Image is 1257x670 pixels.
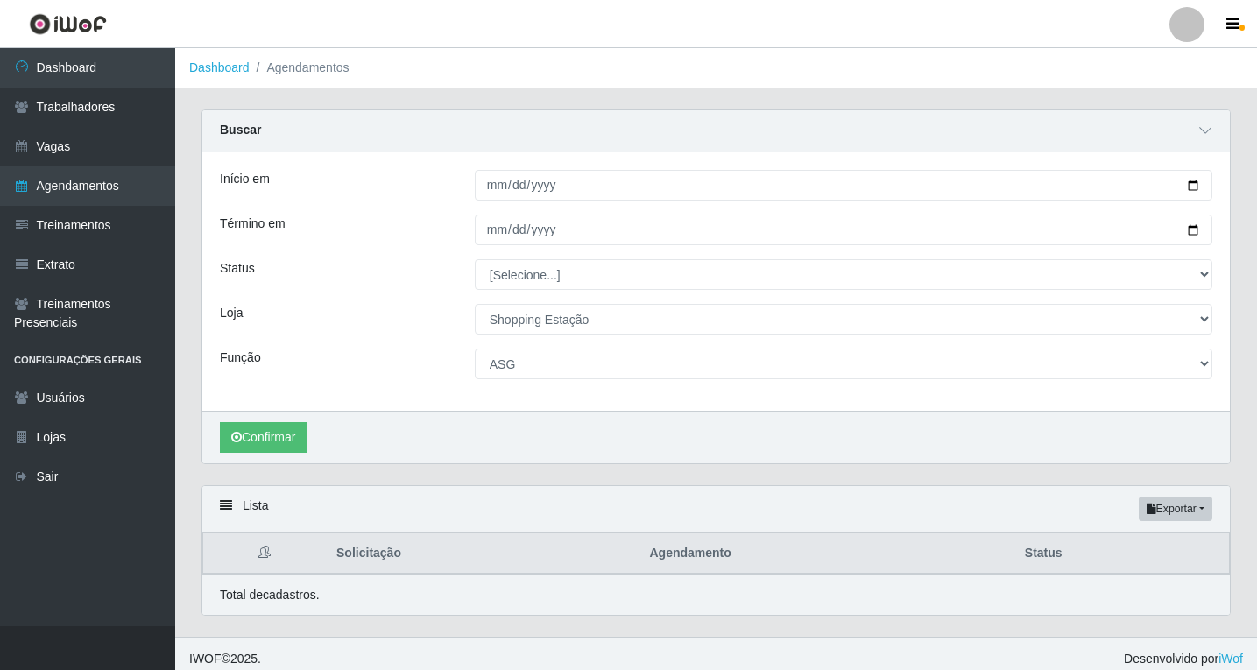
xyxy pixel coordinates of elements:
p: Total de cadastros. [220,586,320,604]
span: IWOF [189,652,222,666]
li: Agendamentos [250,59,350,77]
input: 00/00/0000 [475,170,1212,201]
nav: breadcrumb [175,48,1257,88]
label: Loja [220,304,243,322]
input: 00/00/0000 [475,215,1212,245]
a: Dashboard [189,60,250,74]
a: iWof [1218,652,1243,666]
div: Lista [202,486,1230,532]
th: Status [1014,533,1230,575]
strong: Buscar [220,123,261,137]
label: Status [220,259,255,278]
label: Início em [220,170,270,188]
label: Função [220,349,261,367]
img: CoreUI Logo [29,13,107,35]
th: Agendamento [639,533,1013,575]
span: Desenvolvido por [1124,650,1243,668]
button: Confirmar [220,422,307,453]
th: Solicitação [326,533,639,575]
span: © 2025 . [189,650,261,668]
label: Término em [220,215,286,233]
button: Exportar [1139,497,1212,521]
